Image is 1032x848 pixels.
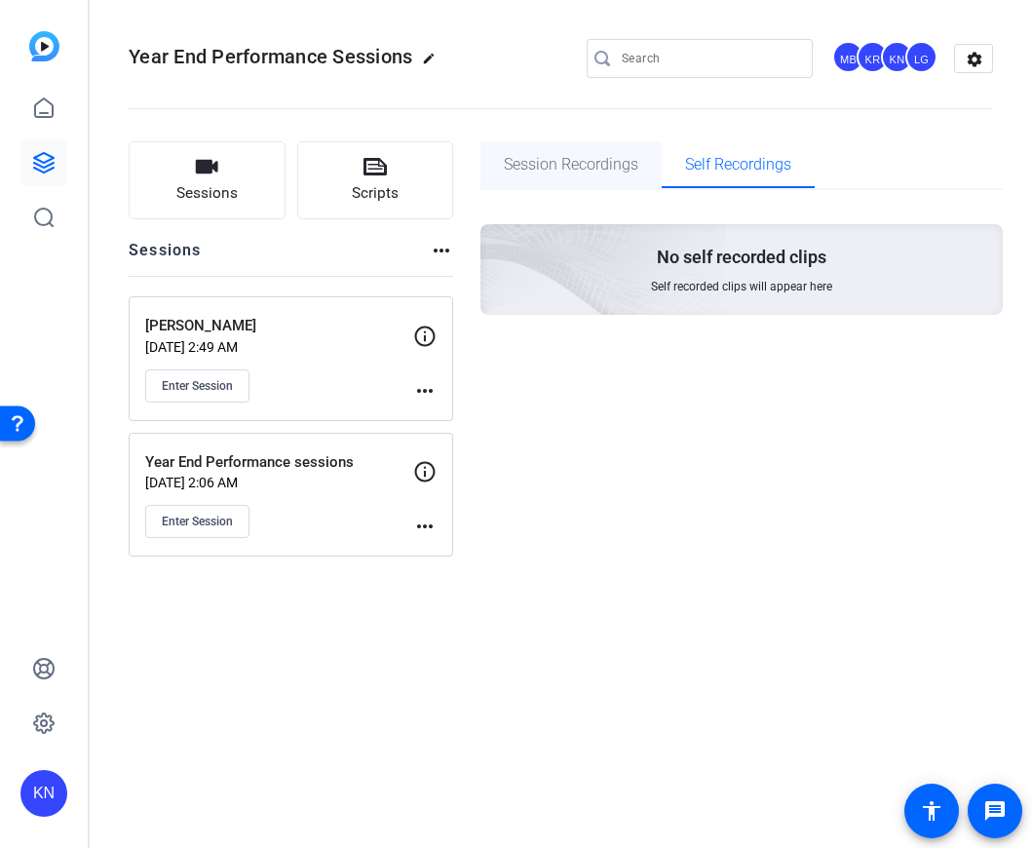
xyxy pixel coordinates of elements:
[504,157,638,173] span: Session Recordings
[983,799,1007,823] mat-icon: message
[162,378,233,394] span: Enter Session
[145,315,413,337] p: [PERSON_NAME]
[832,41,866,75] ngx-avatar: Michael Barbieri
[297,141,454,219] button: Scripts
[881,41,915,75] ngx-avatar: Kenny Nicodemus
[20,770,67,817] div: KN
[622,47,797,70] input: Search
[145,505,249,538] button: Enter Session
[176,182,238,205] span: Sessions
[651,279,832,294] span: Self recorded clips will appear here
[657,246,826,269] p: No self recorded clips
[920,799,943,823] mat-icon: accessibility
[430,239,453,262] mat-icon: more_horiz
[145,369,249,403] button: Enter Session
[413,379,437,403] mat-icon: more_horiz
[129,239,202,276] h2: Sessions
[685,157,791,173] span: Self Recordings
[145,451,413,474] p: Year End Performance sessions
[129,141,286,219] button: Sessions
[29,31,59,61] img: blue-gradient.svg
[145,475,413,490] p: [DATE] 2:06 AM
[422,52,445,75] mat-icon: edit
[352,182,399,205] span: Scripts
[857,41,889,73] div: KR
[413,515,437,538] mat-icon: more_horiz
[145,339,413,355] p: [DATE] 2:49 AM
[881,41,913,73] div: KN
[262,31,727,454] img: Creted videos background
[905,41,937,73] div: LG
[955,45,994,74] mat-icon: settings
[905,41,939,75] ngx-avatar: Lou Garinga
[832,41,864,73] div: MB
[129,45,412,68] span: Year End Performance Sessions
[162,514,233,529] span: Enter Session
[857,41,891,75] ngx-avatar: Kaveh Ryndak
